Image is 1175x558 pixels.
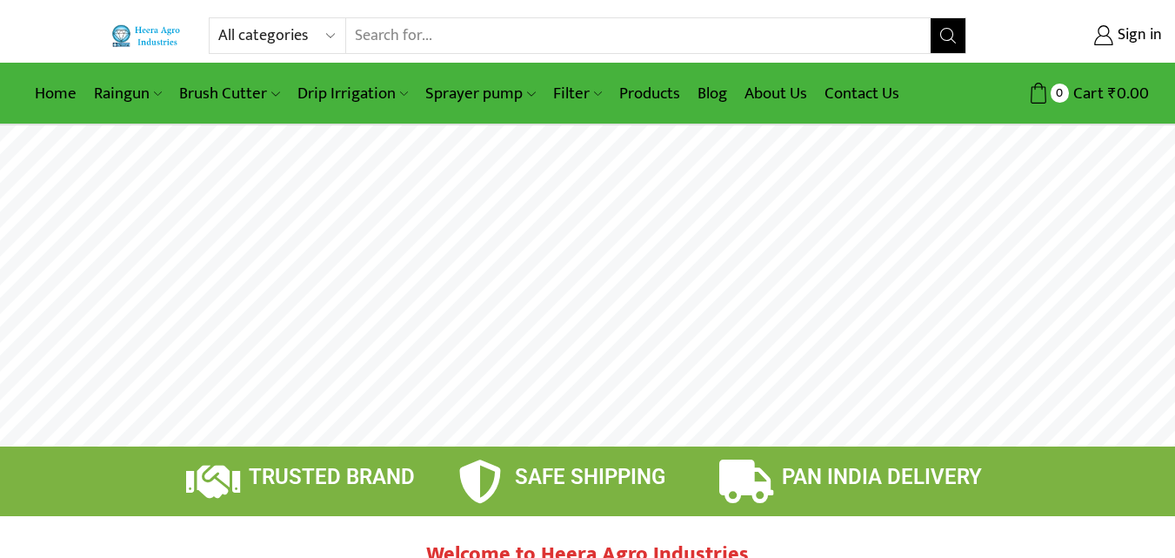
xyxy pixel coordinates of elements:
span: TRUSTED BRAND [249,465,415,489]
a: Blog [689,73,736,114]
a: About Us [736,73,816,114]
a: Sign in [992,20,1162,51]
span: 0 [1051,84,1069,102]
a: Raingun [85,73,170,114]
input: Search for... [346,18,930,53]
span: ₹ [1108,80,1117,107]
a: Brush Cutter [170,73,288,114]
span: Cart [1069,82,1104,105]
span: PAN INDIA DELIVERY [782,465,982,489]
a: 0 Cart ₹0.00 [984,77,1149,110]
a: Contact Us [816,73,908,114]
a: Products [611,73,689,114]
bdi: 0.00 [1108,80,1149,107]
a: Filter [544,73,611,114]
span: Sign in [1113,24,1162,47]
a: Home [26,73,85,114]
a: Sprayer pump [417,73,544,114]
a: Drip Irrigation [289,73,417,114]
span: SAFE SHIPPING [515,465,665,489]
button: Search button [931,18,965,53]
